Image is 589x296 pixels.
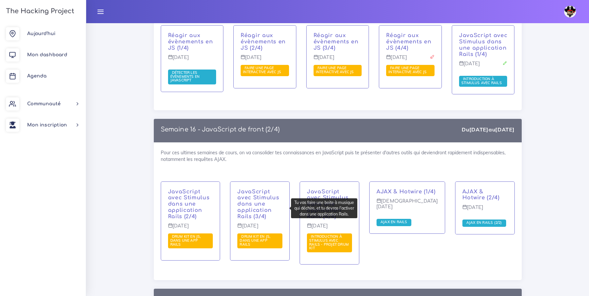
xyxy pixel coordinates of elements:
span: Mon dashboard [27,52,67,57]
a: Drum kit en JS, dans une app Rails [170,234,201,247]
p: [DATE] [168,223,213,234]
div: Tu vas faire une boite à musique qui déchire, et tu devras l'activer dans une application Rails. [291,198,357,218]
a: Drum kit en JS, dans une app Rails [240,234,270,247]
a: Réagir aux évènements en JS (4/4) [386,32,431,51]
a: Réagir aux évènements en JS (3/4) [314,32,359,51]
h3: The Hacking Project [4,8,74,15]
p: [DEMOGRAPHIC_DATA][DATE] [377,198,438,215]
p: [DATE] [314,55,362,65]
span: Mon inscription [27,123,67,127]
span: Drum kit en JS, dans une app Rails [170,234,201,246]
span: AJAX en Rails [379,220,409,224]
strong: [DATE] [495,126,514,133]
p: [DATE] [168,55,216,65]
p: [DATE] [462,205,507,215]
p: [DATE] [241,55,289,65]
a: Réagir aux évènements en JS (1/4) [168,32,213,51]
a: Faire une page interactive avec JS [388,66,428,74]
span: Aujourd'hui [27,31,55,36]
a: Introduction à Stimulus avec Rails [461,77,503,85]
span: Détecter les évènements en JavaScript [170,70,200,82]
a: JavaScript avec Stimulus dans une application Rails (2/4) [168,189,210,220]
a: Semaine 16 - JavaScript de front (2/4) [161,126,280,133]
a: JavaScript avec Stimulus dans une application Rails (1/4) [459,32,507,57]
p: [DATE] [237,223,282,234]
span: Drum kit en JS, dans une app Rails [240,234,270,246]
p: [DATE] [459,61,507,72]
span: Faire une page interactive avec JS [243,66,283,74]
span: Communauté [27,101,61,106]
p: JavaScript avec Stimulus dans une application Rails (4/4) [307,189,352,220]
span: Introduction à Stimulus avec Rails [461,76,503,85]
p: AJAX & Hotwire (2/4) [462,189,507,201]
a: JavaScript avec Stimulus dans une application Rails (3/4) [237,189,279,220]
p: [DATE] [386,55,435,65]
strong: [DATE] [469,126,489,133]
a: Détecter les évènements en JavaScript [170,71,200,83]
span: Faire une page interactive avec JS [388,66,428,74]
div: Pour ces ultimes semaines de cours, on va consolider tes connaissances en JavaScript puis te prés... [154,142,522,280]
p: AJAX & Hotwire (1/4) [377,189,438,195]
a: Faire une page interactive avec JS [243,66,283,74]
a: Faire une page interactive avec JS [316,66,356,74]
div: Du au [462,126,514,133]
span: Agenda [27,74,46,78]
p: [DATE] [307,223,352,234]
a: Réagir aux évènements en JS (2/4) [241,32,286,51]
img: avatar [564,6,576,18]
span: AJAX en Rails (2/2) [465,220,504,225]
span: Faire une page interactive avec JS [316,66,356,74]
span: Introduction à Stimulus avec Rails - Projet Drum Kit [309,234,349,250]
